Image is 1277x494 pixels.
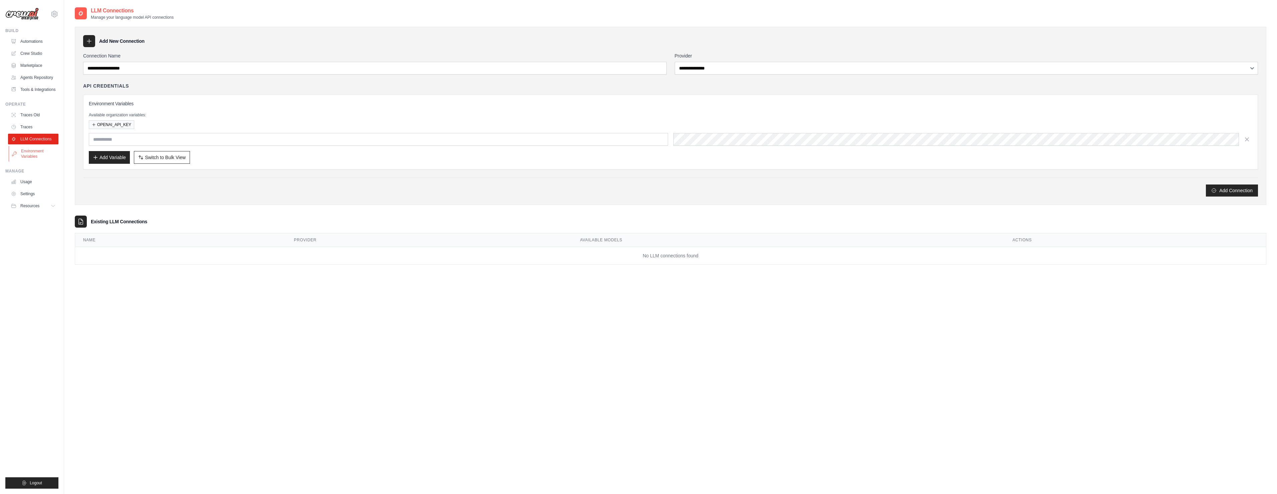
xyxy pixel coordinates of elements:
div: Build [5,28,58,33]
a: Crew Studio [8,48,58,59]
div: Manage [5,168,58,174]
th: Available Models [572,233,1004,247]
a: Traces [8,122,58,132]
button: Logout [5,477,58,489]
a: Automations [8,36,58,47]
span: Logout [30,480,42,486]
h3: Add New Connection [99,38,145,44]
button: Switch to Bulk View [134,151,190,164]
a: Tools & Integrations [8,84,58,95]
label: Connection Name [83,52,667,59]
button: Add Connection [1206,184,1258,197]
p: Available organization variables: [89,112,1252,118]
th: Name [75,233,286,247]
span: Resources [20,203,39,209]
a: Usage [8,176,58,187]
th: Provider [286,233,572,247]
a: LLM Connections [8,134,58,144]
h4: API Credentials [83,83,129,89]
p: Manage your language model API connections [91,15,174,20]
a: Agents Repository [8,72,58,83]
a: Marketplace [8,60,58,71]
button: OPENAI_API_KEY [89,120,134,129]
span: Switch to Bulk View [145,154,186,161]
button: Add Variable [89,151,130,164]
h2: LLM Connections [91,7,174,15]
label: Provider [675,52,1258,59]
th: Actions [1005,233,1266,247]
a: Traces Old [8,110,58,120]
a: Environment Variables [9,146,59,162]
td: No LLM connections found [75,247,1266,265]
h3: Environment Variables [89,100,1252,107]
div: Operate [5,102,58,107]
button: Resources [8,201,58,211]
img: Logo [5,8,39,20]
h3: Existing LLM Connections [91,218,147,225]
a: Settings [8,189,58,199]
